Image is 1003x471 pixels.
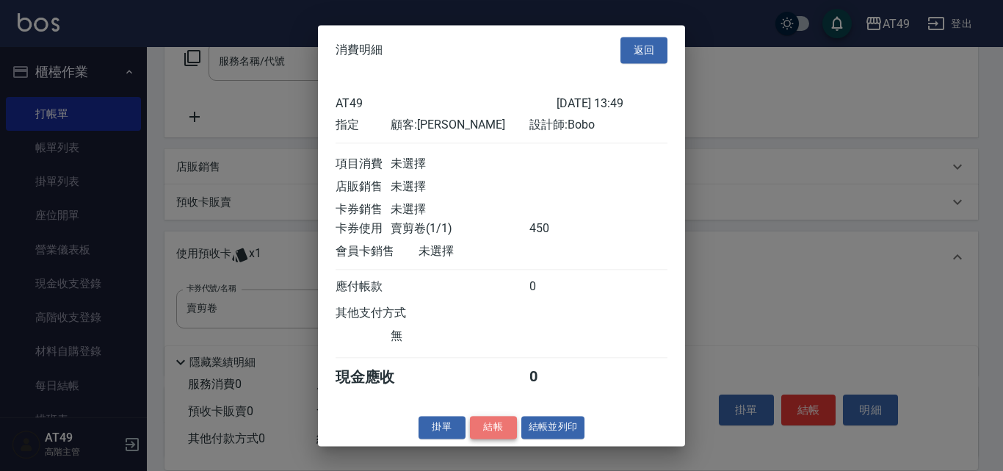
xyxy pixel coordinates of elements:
button: 結帳 [470,416,517,439]
div: 未選擇 [391,202,529,217]
div: 其他支付方式 [336,306,446,321]
button: 返回 [620,37,667,64]
div: 賣剪卷(1/1) [391,221,529,237]
div: 0 [529,367,584,387]
div: 未選擇 [391,157,529,172]
div: 卡券使用 [336,221,391,237]
div: 應付帳款 [336,279,391,295]
div: 未選擇 [419,244,557,259]
div: 店販銷售 [336,179,391,195]
div: 會員卡銷售 [336,244,419,259]
div: 未選擇 [391,179,529,195]
div: 卡券銷售 [336,202,391,217]
div: AT49 [336,96,557,110]
div: 項目消費 [336,157,391,172]
div: [DATE] 13:49 [557,96,667,110]
button: 掛單 [419,416,466,439]
button: 結帳並列印 [521,416,585,439]
div: 設計師: Bobo [529,118,667,133]
div: 現金應收 [336,367,419,387]
div: 無 [391,328,529,344]
div: 指定 [336,118,391,133]
div: 450 [529,221,584,237]
span: 消費明細 [336,43,383,57]
div: 顧客: [PERSON_NAME] [391,118,529,133]
div: 0 [529,279,584,295]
